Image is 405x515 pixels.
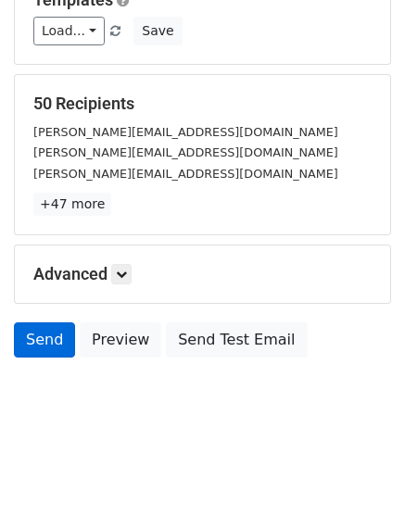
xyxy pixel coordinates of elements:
[33,193,111,216] a: +47 more
[33,167,338,181] small: [PERSON_NAME][EMAIL_ADDRESS][DOMAIN_NAME]
[14,322,75,358] a: Send
[80,322,161,358] a: Preview
[133,17,182,45] button: Save
[166,322,307,358] a: Send Test Email
[33,145,338,159] small: [PERSON_NAME][EMAIL_ADDRESS][DOMAIN_NAME]
[33,125,338,139] small: [PERSON_NAME][EMAIL_ADDRESS][DOMAIN_NAME]
[33,94,372,114] h5: 50 Recipients
[33,264,372,284] h5: Advanced
[33,17,105,45] a: Load...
